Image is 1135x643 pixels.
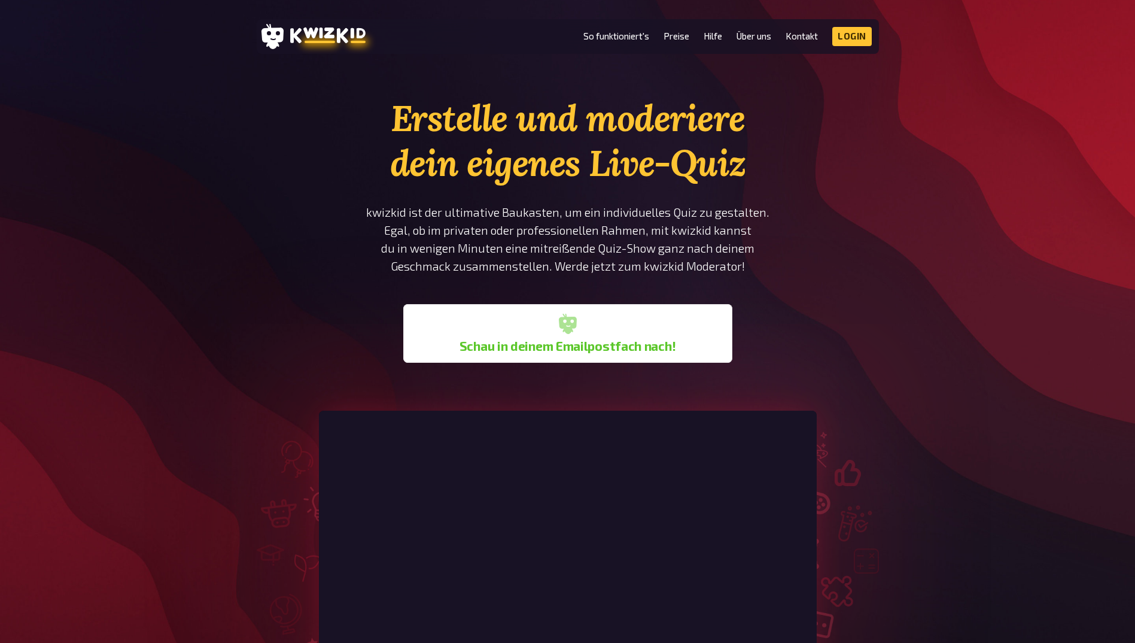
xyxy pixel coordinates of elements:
[366,204,770,275] p: kwizkid ist der ultimative Baukasten, um ein individuelles Quiz zu gestalten. Egal, ob im private...
[832,27,872,46] a: Login
[460,339,676,353] b: Schau in deinem Emailpostfach nach!
[737,31,771,41] a: Über uns
[704,31,722,41] a: Hilfe
[583,31,649,41] a: So funktioniert's
[664,31,689,41] a: Preise
[786,31,818,41] a: Kontakt
[366,96,770,186] h1: Erstelle und moderiere dein eigenes Live-Quiz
